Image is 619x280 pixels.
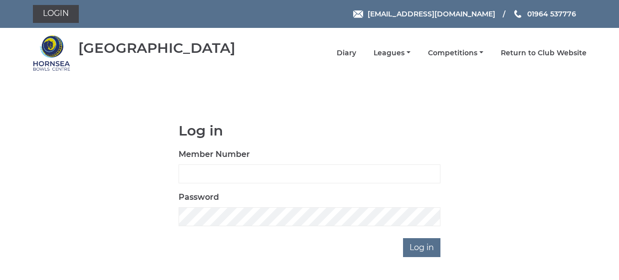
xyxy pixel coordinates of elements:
img: Phone us [514,10,521,18]
input: Log in [403,238,440,257]
img: Email [353,10,363,18]
label: Password [179,191,219,203]
img: Hornsea Bowls Centre [33,34,70,72]
h1: Log in [179,123,440,139]
span: [EMAIL_ADDRESS][DOMAIN_NAME] [368,9,495,18]
a: Competitions [428,48,483,58]
div: [GEOGRAPHIC_DATA] [78,40,235,56]
a: Return to Club Website [501,48,587,58]
a: Phone us 01964 537776 [513,8,576,19]
a: Email [EMAIL_ADDRESS][DOMAIN_NAME] [353,8,495,19]
a: Login [33,5,79,23]
a: Leagues [374,48,411,58]
label: Member Number [179,148,250,160]
span: 01964 537776 [527,9,576,18]
a: Diary [337,48,356,58]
